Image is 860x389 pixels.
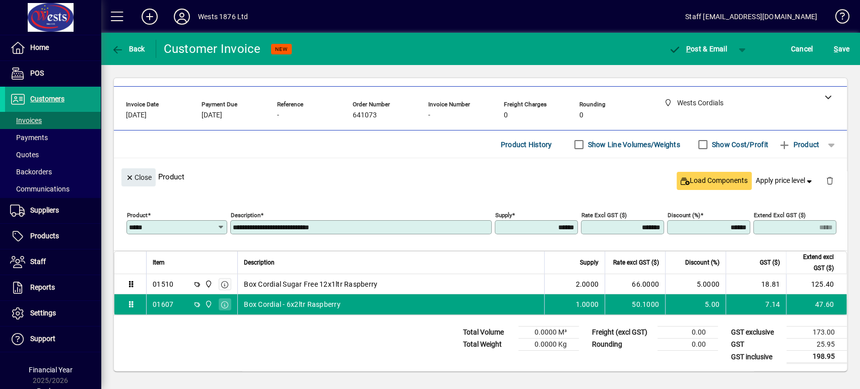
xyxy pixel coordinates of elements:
[244,299,341,309] span: Box Cordial - 6x2ltr Raspberry
[10,116,42,124] span: Invoices
[576,299,599,309] span: 1.0000
[5,129,101,146] a: Payments
[5,224,101,249] a: Products
[164,41,261,57] div: Customer Invoice
[786,339,847,351] td: 25.95
[754,212,806,219] mat-label: Extend excl GST ($)
[30,232,59,240] span: Products
[686,45,691,53] span: P
[5,198,101,223] a: Suppliers
[504,111,508,119] span: 0
[587,327,657,339] td: Freight (excl GST)
[111,45,145,53] span: Back
[518,327,579,339] td: 0.0000 M³
[353,111,377,119] span: 641073
[657,327,718,339] td: 0.00
[668,212,700,219] mat-label: Discount (%)
[30,335,55,343] span: Support
[30,206,59,214] span: Suppliers
[30,69,44,77] span: POS
[30,43,49,51] span: Home
[611,279,659,289] div: 66.0000
[665,274,725,294] td: 5.0000
[827,2,847,35] a: Knowledge Base
[669,45,727,53] span: ost & Email
[30,283,55,291] span: Reports
[664,40,732,58] button: Post & Email
[458,339,518,351] td: Total Weight
[5,35,101,60] a: Home
[752,172,818,190] button: Apply price level
[788,40,816,58] button: Cancel
[581,212,627,219] mat-label: Rate excl GST ($)
[119,172,158,181] app-page-header-button: Close
[30,95,64,103] span: Customers
[10,134,48,142] span: Payments
[153,279,173,289] div: 01510
[5,180,101,198] a: Communications
[677,172,752,190] button: Load Components
[786,274,846,294] td: 125.40
[202,299,214,310] span: Wests Cordials
[5,275,101,300] a: Reports
[760,257,780,268] span: GST ($)
[277,111,279,119] span: -
[725,274,786,294] td: 18.81
[834,45,838,53] span: S
[5,327,101,352] a: Support
[611,299,659,309] div: 50.1000
[518,339,579,351] td: 0.0000 Kg
[30,257,46,266] span: Staff
[5,249,101,275] a: Staff
[29,366,73,374] span: Financial Year
[818,168,842,192] button: Delete
[778,137,819,153] span: Product
[202,279,214,290] span: Wests Cordials
[231,212,260,219] mat-label: Description
[685,9,817,25] div: Staff [EMAIL_ADDRESS][DOMAIN_NAME]
[834,41,849,57] span: ave
[726,327,786,339] td: GST exclusive
[101,40,156,58] app-page-header-button: Back
[685,257,719,268] span: Discount (%)
[497,136,556,154] button: Product History
[725,294,786,314] td: 7.14
[5,301,101,326] a: Settings
[126,111,147,119] span: [DATE]
[109,40,148,58] button: Back
[756,175,814,186] span: Apply price level
[198,9,248,25] div: Wests 1876 Ltd
[134,8,166,26] button: Add
[153,257,165,268] span: Item
[166,8,198,26] button: Profile
[831,40,852,58] button: Save
[710,140,768,150] label: Show Cost/Profit
[125,169,152,186] span: Close
[818,176,842,185] app-page-header-button: Delete
[580,257,599,268] span: Supply
[5,163,101,180] a: Backorders
[579,111,583,119] span: 0
[726,351,786,363] td: GST inclusive
[458,327,518,339] td: Total Volume
[773,136,824,154] button: Product
[657,339,718,351] td: 0.00
[501,137,552,153] span: Product History
[576,279,599,289] span: 2.0000
[665,294,725,314] td: 5.00
[791,41,813,57] span: Cancel
[792,251,834,274] span: Extend excl GST ($)
[786,294,846,314] td: 47.60
[587,339,657,351] td: Rounding
[114,158,847,195] div: Product
[495,212,512,219] mat-label: Supply
[275,46,288,52] span: NEW
[5,146,101,163] a: Quotes
[613,257,659,268] span: Rate excl GST ($)
[202,111,222,119] span: [DATE]
[10,168,52,176] span: Backorders
[5,112,101,129] a: Invoices
[127,212,148,219] mat-label: Product
[30,309,56,317] span: Settings
[121,168,156,186] button: Close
